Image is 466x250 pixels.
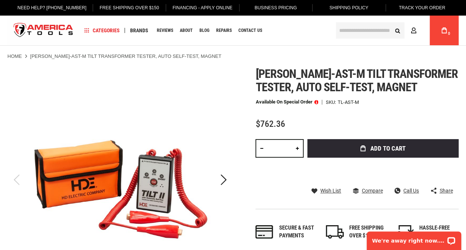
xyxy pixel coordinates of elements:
[255,119,285,129] span: $762.36
[361,188,383,193] span: Compare
[396,225,414,239] img: returns
[448,32,450,36] span: 0
[370,145,406,152] span: Add to Cart
[196,26,213,36] a: Blog
[238,28,262,33] span: Contact Us
[180,28,193,33] span: About
[199,28,209,33] span: Blog
[403,188,419,193] span: Call Us
[330,5,368,10] span: Shipping Policy
[337,100,358,105] div: TL-AST-M
[306,160,460,163] iframe: Secure express checkout frame
[439,188,453,193] span: Share
[307,139,459,158] button: Add to Cart
[157,28,173,33] span: Reviews
[320,188,341,193] span: Wish List
[353,187,383,194] a: Compare
[30,53,221,59] strong: [PERSON_NAME]-AST-M TILT TRANSFORMER TESTER, AUTO SELF-TEST, MAGNET
[81,26,123,36] a: Categories
[7,17,79,45] img: America Tools
[127,26,152,36] a: Brands
[325,100,337,105] strong: SKU
[130,28,148,33] span: Brands
[326,225,344,239] img: shipping
[349,224,389,240] div: FREE SHIPPING OVER $150
[390,23,404,37] button: Search
[279,224,318,240] div: Secure & fast payments
[7,53,22,60] a: Home
[419,224,459,240] div: HASSLE-FREE RETURNS
[235,26,265,36] a: Contact Us
[437,16,451,45] a: 0
[255,99,318,105] p: Available on Special Order
[362,227,466,250] iframe: LiveChat chat widget
[84,28,120,33] span: Categories
[153,26,176,36] a: Reviews
[255,67,457,94] span: [PERSON_NAME]-ast-m tilt transformer tester, auto self-test, magnet
[7,17,79,45] a: store logo
[394,187,419,194] a: Call Us
[255,225,273,239] img: payments
[213,26,235,36] a: Repairs
[216,28,232,33] span: Repairs
[176,26,196,36] a: About
[311,187,341,194] a: Wish List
